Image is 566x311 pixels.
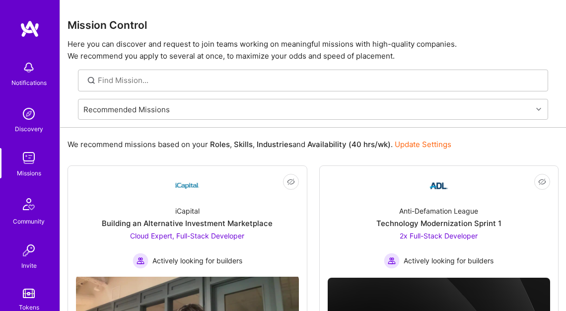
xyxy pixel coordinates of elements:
img: Actively looking for builders [133,253,148,269]
a: Company LogoAnti-Defamation LeagueTechnology Modernization Sprint 12x Full-Stack Developer Active... [328,174,551,270]
span: Cloud Expert, Full-Stack Developer [130,232,244,240]
span: Actively looking for builders [404,255,494,266]
span: Actively looking for builders [152,255,242,266]
div: Invite [21,260,37,271]
img: teamwork [19,148,39,168]
i: icon EyeClosed [287,178,295,186]
img: Invite [19,240,39,260]
b: Industries [257,140,292,149]
div: Community [13,216,45,227]
p: We recommend missions based on your , , and . [68,139,451,150]
div: Discovery [15,124,43,134]
a: Company LogoiCapitalBuilding an Alternative Investment MarketplaceCloud Expert, Full-Stack Develo... [76,174,299,269]
b: Skills [234,140,253,149]
img: tokens [23,289,35,298]
div: Notifications [11,78,47,88]
a: Update Settings [395,140,451,149]
img: Actively looking for builders [384,253,400,269]
img: Company Logo [175,174,199,198]
img: logo [20,20,40,38]
div: Anti-Defamation League [399,206,478,216]
b: Roles [210,140,230,149]
img: Community [17,192,41,216]
i: icon Chevron [536,107,541,112]
img: Company Logo [427,174,451,198]
div: Technology Modernization Sprint 1 [376,218,501,229]
div: iCapital [175,206,200,216]
i: icon EyeClosed [538,178,546,186]
span: 2x Full-Stack Developer [400,232,478,240]
div: Recommended Missions [83,104,170,114]
b: Availability (40 hrs/wk) [307,140,391,149]
p: Here you can discover and request to join teams working on meaningful missions with high-quality ... [68,38,559,62]
input: Find Mission... [98,75,541,85]
img: discovery [19,104,39,124]
i: icon SearchGrey [86,75,97,86]
h3: Mission Control [68,19,559,31]
div: Building an Alternative Investment Marketplace [102,218,273,229]
div: Missions [17,168,41,178]
img: bell [19,58,39,78]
